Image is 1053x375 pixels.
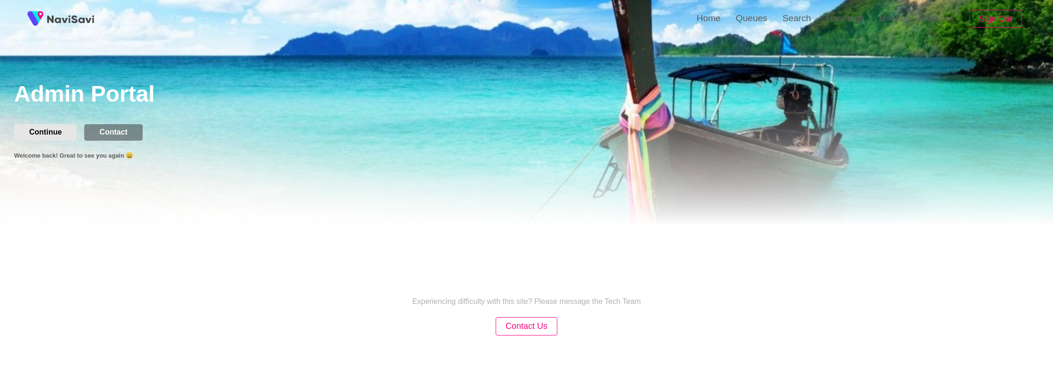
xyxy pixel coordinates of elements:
h1: Admin Portal [14,81,1053,109]
a: Contact Us [496,322,557,330]
a: Continue [14,128,84,136]
button: Contact [84,124,143,140]
button: Continue [14,124,77,140]
p: Experiencing difficulty with this site? Please message the Tech Team [412,297,641,306]
a: Contact [84,128,150,136]
button: Contact Us [496,317,557,335]
img: fireSpot [47,14,94,24]
button: Sign Out [969,10,1022,28]
img: fireSpot [24,7,47,31]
